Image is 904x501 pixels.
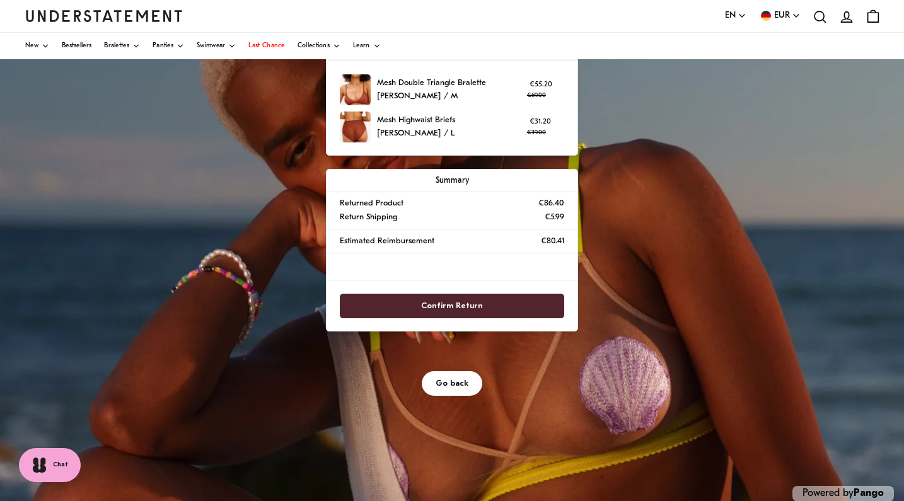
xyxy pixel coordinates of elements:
[545,210,564,224] p: €5.99
[725,9,746,23] button: EN
[436,372,468,395] span: Go back
[340,234,434,248] p: Estimated Reimbursement
[340,174,564,187] p: Summary
[421,294,483,318] span: Confirm Return
[19,448,81,482] button: Chat
[340,294,564,318] button: Confirm Return
[538,197,564,210] p: €86.40
[353,33,381,59] a: Learn
[298,43,330,49] span: Collections
[527,130,546,135] strike: €39.00
[197,33,236,59] a: Swimwear
[62,43,91,49] span: Bestsellers
[53,460,68,470] span: Chat
[104,43,129,49] span: Bralettes
[527,79,555,101] p: €55.20
[25,33,49,59] a: New
[774,9,790,23] span: EUR
[340,197,403,210] p: Returned Product
[340,74,371,105] img: 280_d5e2162b-626b-4b6a-89d0-02801de8c078.jpg
[340,112,371,142] img: 295_0ee133bf-1c9b-4d4e-bd3e-70e01cb30517.jpg
[248,43,284,49] span: Last Chance
[298,33,340,59] a: Collections
[541,234,564,248] p: €80.41
[104,33,140,59] a: Bralettes
[197,43,225,49] span: Swimwear
[153,43,173,49] span: Panties
[25,43,38,49] span: New
[377,113,521,141] p: Mesh Highwaist Briefs [PERSON_NAME] / L
[153,33,184,59] a: Panties
[854,488,884,498] a: Pango
[25,10,183,21] a: Understatement Homepage
[62,33,91,59] a: Bestsellers
[248,33,284,59] a: Last Chance
[527,93,546,98] strike: €69.00
[353,43,370,49] span: Learn
[377,76,521,103] p: Mesh Double Triangle Bralette [PERSON_NAME] / M
[527,116,553,138] p: €31.20
[422,371,482,396] button: Go back
[759,9,801,23] button: EUR
[725,9,736,23] span: EN
[340,210,397,224] p: Return Shipping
